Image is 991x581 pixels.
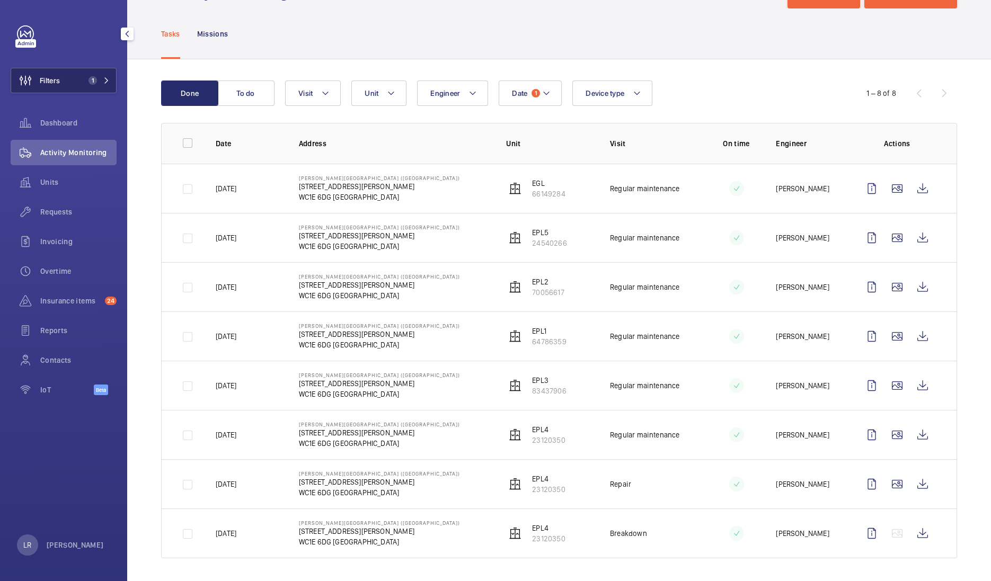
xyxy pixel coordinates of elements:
p: Regular maintenance [610,430,679,440]
p: Breakdown [610,528,647,539]
span: Invoicing [40,236,117,247]
p: EGL [532,178,565,189]
p: 64786359 [532,336,566,347]
p: Address [299,138,490,149]
p: WC1E 6DG [GEOGRAPHIC_DATA] [299,241,460,252]
p: EPL4 [532,473,565,484]
p: [DATE] [216,528,236,539]
p: [PERSON_NAME] [776,233,829,243]
span: Reports [40,325,117,336]
p: 66149284 [532,189,565,199]
p: 23120350 [532,533,565,544]
p: [DATE] [216,282,236,292]
p: On time [714,138,759,149]
p: Missions [197,29,228,39]
p: [DATE] [216,183,236,194]
p: [STREET_ADDRESS][PERSON_NAME] [299,378,460,389]
p: [PERSON_NAME][GEOGRAPHIC_DATA] ([GEOGRAPHIC_DATA]) [299,224,460,230]
p: WC1E 6DG [GEOGRAPHIC_DATA] [299,339,460,350]
span: Beta [94,385,108,395]
p: [PERSON_NAME][GEOGRAPHIC_DATA] ([GEOGRAPHIC_DATA]) [299,421,460,427]
p: [PERSON_NAME][GEOGRAPHIC_DATA] ([GEOGRAPHIC_DATA]) [299,372,460,378]
p: Regular maintenance [610,233,679,243]
p: [DATE] [216,380,236,391]
p: 24540266 [532,238,567,248]
p: [PERSON_NAME][GEOGRAPHIC_DATA] ([GEOGRAPHIC_DATA]) [299,520,460,526]
img: elevator.svg [509,182,521,195]
div: 1 – 8 of 8 [866,88,896,99]
span: IoT [40,385,94,395]
p: [STREET_ADDRESS][PERSON_NAME] [299,181,460,192]
span: Engineer [430,89,460,97]
span: Overtime [40,266,117,276]
p: Actions [859,138,935,149]
span: Activity Monitoring [40,147,117,158]
p: EPL4 [532,523,565,533]
p: [PERSON_NAME] [47,540,104,550]
span: Units [40,177,117,187]
button: Engineer [417,81,488,106]
p: Tasks [161,29,180,39]
p: WC1E 6DG [GEOGRAPHIC_DATA] [299,438,460,449]
span: Filters [40,75,60,86]
span: Insurance items [40,296,101,306]
p: WC1E 6DG [GEOGRAPHIC_DATA] [299,192,460,202]
img: elevator.svg [509,428,521,441]
p: EPL3 [532,375,566,386]
p: [PERSON_NAME] [776,183,829,194]
p: [PERSON_NAME] [776,479,829,489]
img: elevator.svg [509,281,521,293]
p: [STREET_ADDRESS][PERSON_NAME] [299,280,460,290]
p: EPL4 [532,424,565,435]
button: Date1 [499,81,562,106]
p: [STREET_ADDRESS][PERSON_NAME] [299,329,460,339]
p: EPL5 [532,227,567,238]
span: 1 [89,76,97,85]
p: [DATE] [216,479,236,489]
p: [PERSON_NAME] [776,380,829,391]
p: [DATE] [216,430,236,440]
button: Done [161,81,218,106]
p: Unit [506,138,593,149]
button: To do [217,81,275,106]
button: Unit [351,81,406,106]
p: [PERSON_NAME][GEOGRAPHIC_DATA] ([GEOGRAPHIC_DATA]) [299,323,460,329]
p: 83437906 [532,386,566,396]
button: Device type [572,81,652,106]
p: LR [23,540,31,550]
p: Regular maintenance [610,380,679,391]
span: Unit [365,89,378,97]
p: [DATE] [216,233,236,243]
p: 23120350 [532,435,565,445]
span: Date [512,89,527,97]
span: Contacts [40,355,117,365]
p: WC1E 6DG [GEOGRAPHIC_DATA] [299,290,460,301]
p: 23120350 [532,484,565,495]
p: Regular maintenance [610,282,679,292]
p: [PERSON_NAME][GEOGRAPHIC_DATA] ([GEOGRAPHIC_DATA]) [299,175,460,181]
p: EPL2 [532,276,564,287]
span: Visit [298,89,313,97]
p: [PERSON_NAME][GEOGRAPHIC_DATA] ([GEOGRAPHIC_DATA]) [299,273,460,280]
p: Regular maintenance [610,331,679,342]
button: Visit [285,81,341,106]
p: WC1E 6DG [GEOGRAPHIC_DATA] [299,537,460,547]
img: elevator.svg [509,379,521,392]
p: [PERSON_NAME] [776,282,829,292]
p: WC1E 6DG [GEOGRAPHIC_DATA] [299,389,460,399]
p: WC1E 6DG [GEOGRAPHIC_DATA] [299,487,460,498]
p: Visit [610,138,697,149]
img: elevator.svg [509,478,521,490]
p: [STREET_ADDRESS][PERSON_NAME] [299,526,460,537]
span: Dashboard [40,118,117,128]
p: [STREET_ADDRESS][PERSON_NAME] [299,477,460,487]
p: 70056617 [532,287,564,298]
p: [STREET_ADDRESS][PERSON_NAME] [299,230,460,241]
button: Filters1 [11,68,117,93]
p: [PERSON_NAME][GEOGRAPHIC_DATA] ([GEOGRAPHIC_DATA]) [299,470,460,477]
p: EPL1 [532,326,566,336]
img: elevator.svg [509,330,521,343]
p: [PERSON_NAME] [776,528,829,539]
p: [PERSON_NAME] [776,430,829,440]
p: [PERSON_NAME] [776,331,829,342]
